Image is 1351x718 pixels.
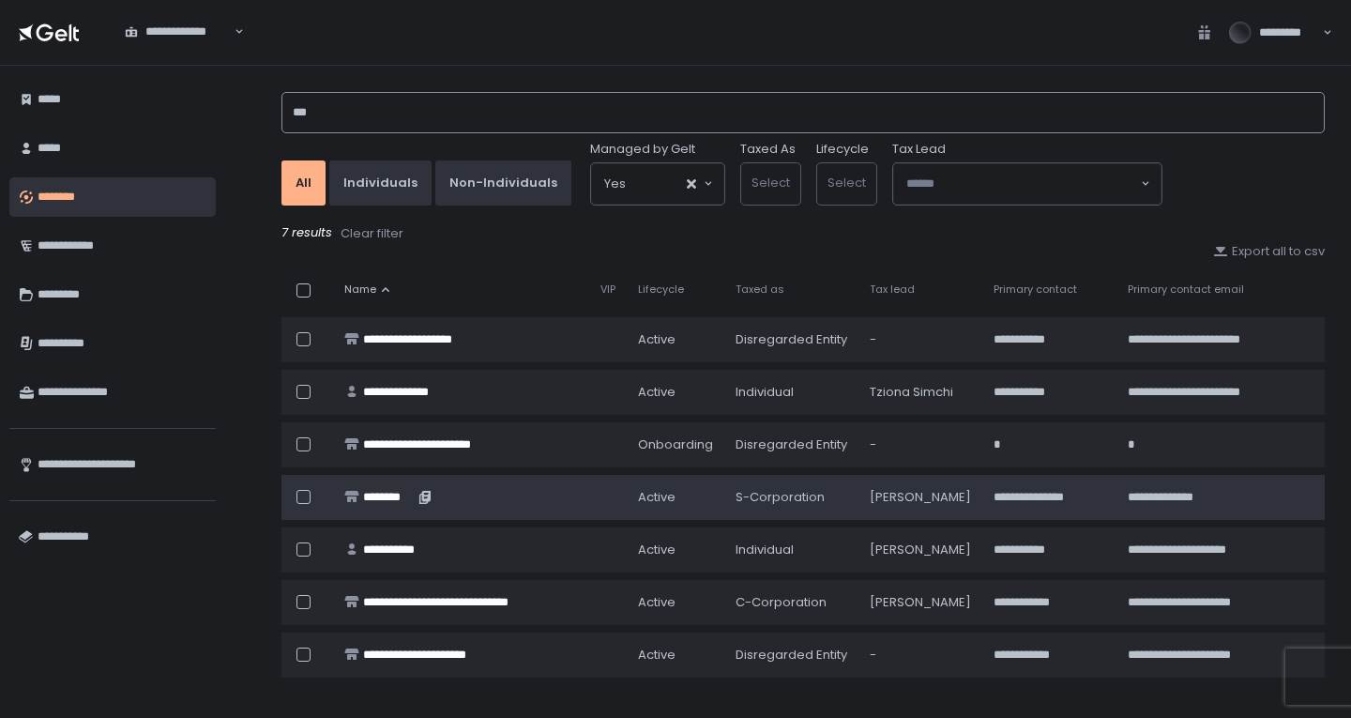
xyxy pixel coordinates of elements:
div: Clear filter [341,225,403,242]
div: - [870,647,971,664]
span: active [638,594,675,611]
span: Primary contact email [1128,283,1244,297]
div: Search for option [113,12,244,52]
span: active [638,647,675,664]
button: Individuals [329,160,432,206]
input: Search for option [626,175,685,193]
span: active [638,331,675,348]
div: Disregarded Entity [736,647,847,664]
span: Taxed as [736,283,784,297]
div: Individuals [343,175,417,191]
div: S-Corporation [736,489,847,506]
div: C-Corporation [736,594,847,611]
span: Tax lead [870,283,915,297]
button: All [281,160,326,206]
div: Tziona Simchi [870,384,971,401]
label: Taxed As [740,141,796,158]
span: active [638,384,675,401]
div: 7 results [281,224,1325,243]
input: Search for option [906,175,1139,193]
span: Lifecycle [638,283,684,297]
button: Clear filter [340,224,404,243]
button: Non-Individuals [435,160,571,206]
span: Yes [604,175,626,193]
div: Search for option [591,163,724,205]
input: Search for option [232,23,233,41]
div: Disregarded Entity [736,331,847,348]
div: Individual [736,542,847,558]
span: Select [827,174,866,191]
div: - [870,331,971,348]
span: Name [344,283,376,297]
label: Lifecycle [816,141,869,158]
span: active [638,542,675,558]
div: Non-Individuals [449,175,557,191]
div: [PERSON_NAME] [870,489,971,506]
div: [PERSON_NAME] [870,542,971,558]
div: Individual [736,384,847,401]
button: Export all to csv [1213,243,1325,260]
span: Tax Lead [892,141,946,158]
div: [PERSON_NAME] [870,594,971,611]
div: Disregarded Entity [736,436,847,453]
span: Primary contact [994,283,1077,297]
button: Clear Selected [687,179,696,189]
div: Search for option [893,163,1161,205]
div: All [296,175,311,191]
span: Select [751,174,790,191]
span: VIP [600,283,615,297]
div: - [870,436,971,453]
span: onboarding [638,436,713,453]
span: active [638,489,675,506]
span: Managed by Gelt [590,141,695,158]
